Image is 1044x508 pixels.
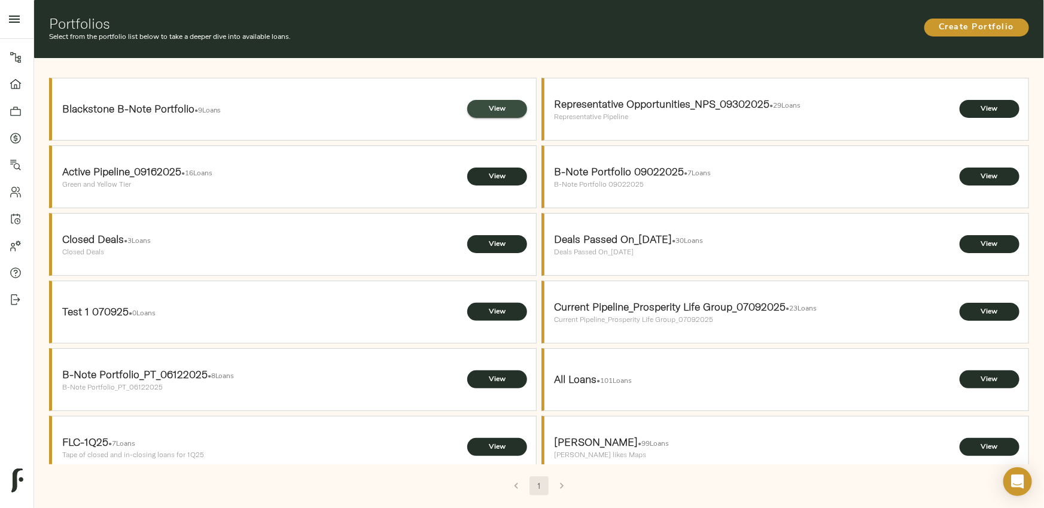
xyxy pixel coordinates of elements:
p: [PERSON_NAME] likes Maps [554,449,949,460]
p: Select from the portfolio list below to take a deeper dive into available loans. [49,32,702,42]
p: • 0 Loans [129,310,156,317]
p: Green and Yellow Tier [62,179,457,189]
strong: B-Note Portfolio 09022025 [554,165,684,178]
p: • 29 Loans [769,102,800,109]
strong: FLC-1Q25 [62,435,108,449]
button: View [467,303,527,321]
button: View [960,100,1019,118]
p: Closed Deals [62,247,457,257]
p: • 9 Loans [194,107,221,114]
div: Open Intercom Messenger [1003,467,1032,496]
span: View [972,103,1008,115]
button: View [467,235,527,253]
span: View [972,373,1008,386]
p: • 16 Loans [181,170,212,177]
button: View [960,303,1019,321]
p: • 23 Loans [786,305,817,312]
span: View [972,306,1008,318]
strong: Test 1 070925 [62,305,129,318]
button: View [467,438,527,456]
span: View [479,103,515,115]
span: View [479,373,515,386]
p: Deals Passed On_[DATE] [554,247,949,257]
button: View [467,168,527,185]
strong: B-Note Portfolio_PT_06122025 [62,367,208,381]
span: View [479,171,515,183]
strong: Representative Opportunities_NPS_09302025 [554,97,769,111]
h1: Portfolios [49,15,702,32]
strong: Current Pipeline_Prosperity Life Group_07092025 [554,300,786,314]
strong: Closed Deals [62,232,124,246]
button: Create Portfolio [924,19,1029,36]
span: View [479,238,515,251]
p: Representative Pipeline [554,111,949,121]
span: View [479,306,515,318]
p: • 30 Loans [672,238,703,245]
strong: Active Pipeline_09162025 [62,165,181,178]
p: Tape of closed and in-closing loans for 1Q25 [62,449,457,460]
strong: Blackstone B-Note Portfolio [62,102,194,115]
button: View [960,438,1019,456]
button: View [467,370,527,388]
nav: pagination navigation [505,476,573,495]
p: B-Note Portfolio 09022025 [554,179,949,189]
p: • 8 Loans [208,373,235,380]
span: View [972,238,1008,251]
button: View [960,168,1019,185]
strong: All Loans [554,372,596,386]
button: View [960,235,1019,253]
span: View [479,441,515,454]
span: View [972,171,1008,183]
strong: [PERSON_NAME] [554,435,638,449]
p: • 7 Loans [108,440,135,448]
span: View [972,441,1008,454]
button: View [960,370,1019,388]
p: • 3 Loans [124,238,151,245]
p: Current Pipeline_Prosperity Life Group_07092025 [554,314,949,324]
button: page 1 [529,476,549,495]
img: logo [11,469,23,492]
button: View [467,100,527,118]
p: B-Note Portfolio_PT_06122025 [62,382,457,392]
p: • 99 Loans [638,440,669,448]
p: • 101 Loans [596,378,632,385]
span: Create Portfolio [936,20,1017,35]
p: • 7 Loans [684,170,711,177]
strong: Deals Passed On_[DATE] [554,232,672,246]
